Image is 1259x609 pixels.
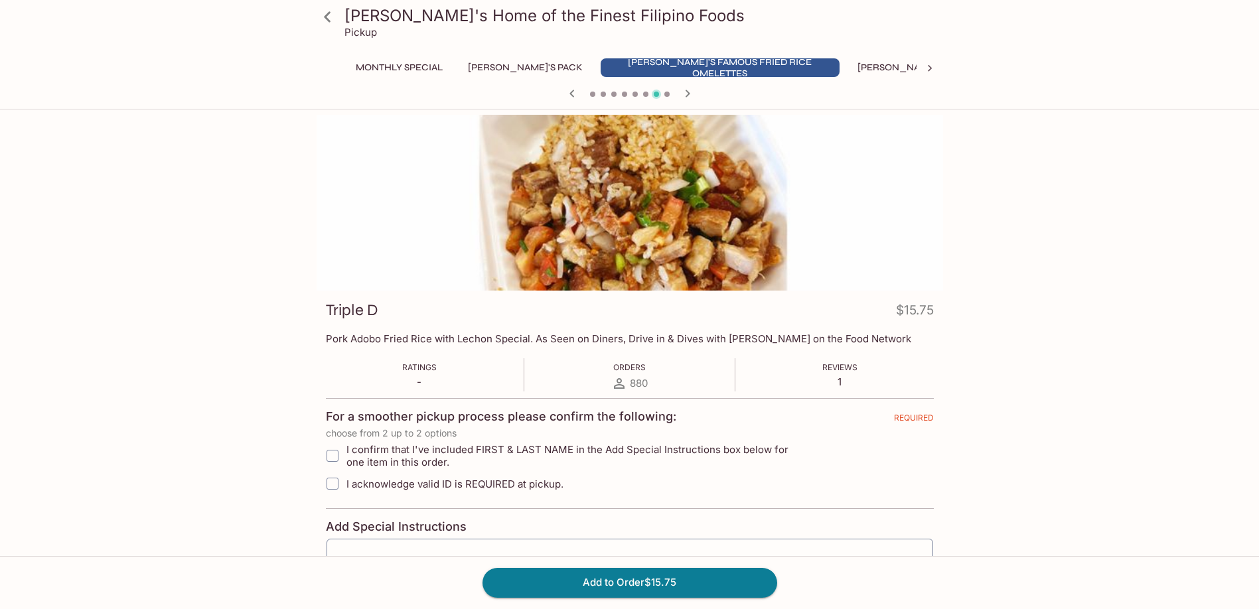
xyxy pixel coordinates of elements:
p: Pork Adobo Fried Rice with Lechon Special. As Seen on Diners, Drive in & Dives with [PERSON_NAME]... [326,332,934,345]
p: - [402,375,437,388]
h4: Add Special Instructions [326,519,934,534]
h4: $15.75 [896,300,934,326]
span: Reviews [822,362,857,372]
h4: For a smoother pickup process please confirm the following: [326,409,676,424]
button: [PERSON_NAME]'s Pack [461,58,590,77]
span: 880 [630,377,648,389]
span: REQUIRED [894,413,934,428]
button: [PERSON_NAME]'s Mixed Plates [850,58,1019,77]
h3: [PERSON_NAME]'s Home of the Finest Filipino Foods [344,5,938,26]
button: [PERSON_NAME]'s Famous Fried Rice Omelettes [601,58,840,77]
p: Pickup [344,26,377,38]
button: Monthly Special [348,58,450,77]
p: 1 [822,375,857,388]
h3: Triple D [326,300,378,320]
p: choose from 2 up to 2 options [326,428,934,439]
span: Ratings [402,362,437,372]
button: Add to Order$15.75 [482,568,777,597]
div: Triple D [317,115,943,291]
span: I acknowledge valid ID is REQUIRED at pickup. [346,478,563,490]
span: Orders [613,362,646,372]
span: I confirm that I've included FIRST & LAST NAME in the Add Special Instructions box below for one ... [346,443,806,468]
